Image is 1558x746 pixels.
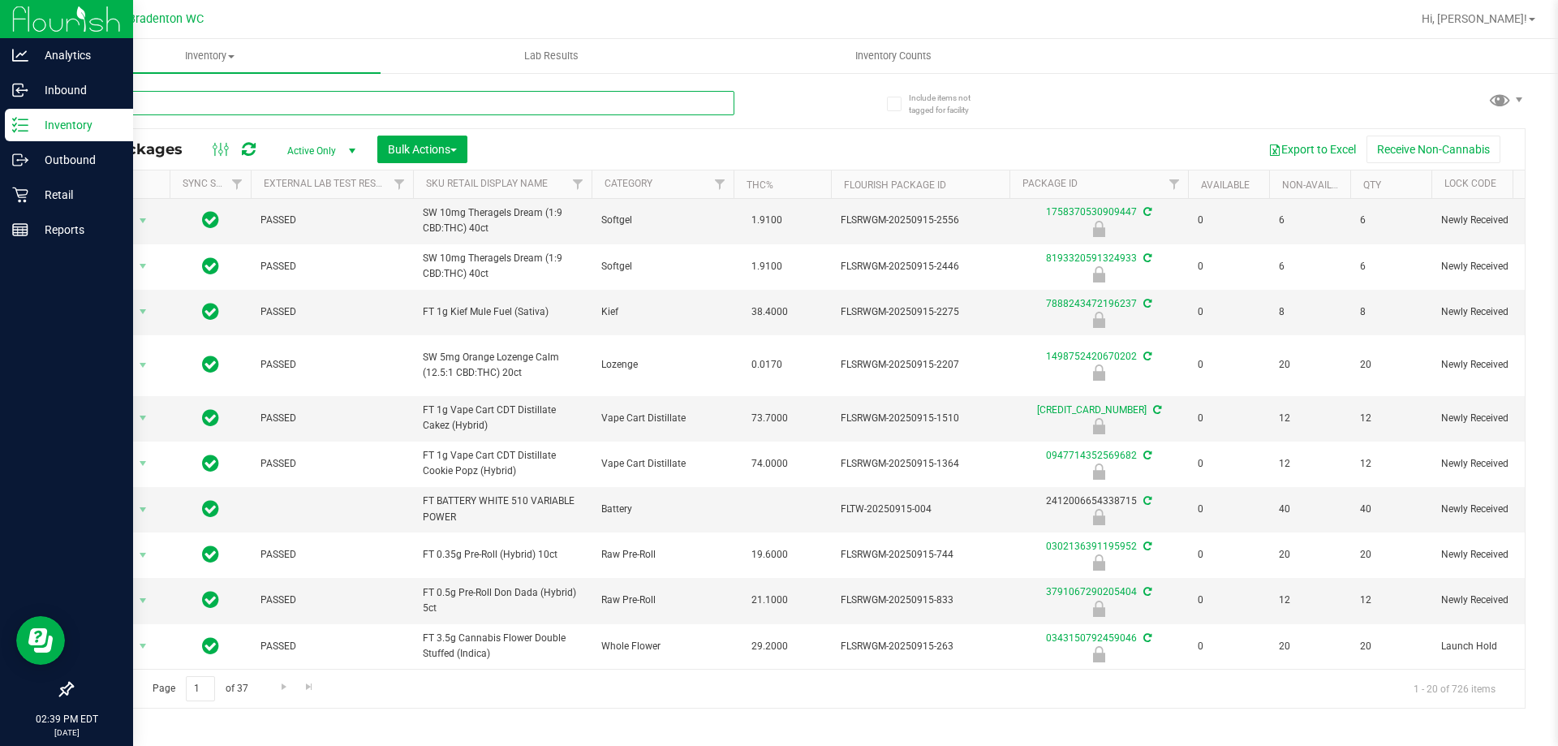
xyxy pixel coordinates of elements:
[1279,456,1341,472] span: 12
[260,411,403,426] span: PASSED
[601,304,724,320] span: Kief
[1360,547,1422,563] span: 20
[202,407,219,429] span: In Sync
[1441,304,1543,320] span: Newly Received
[7,712,126,727] p: 02:39 PM EDT
[202,498,219,520] span: In Sync
[1141,495,1151,507] span: Sync from Compliance System
[1141,450,1151,461] span: Sync from Compliance System
[1360,213,1422,228] span: 6
[743,589,796,612] span: 21.1000
[133,544,153,567] span: select
[1441,593,1543,608] span: Newly Received
[1046,351,1137,362] a: 1498752420670202
[1141,541,1151,552] span: Sync from Compliance System
[841,411,1000,426] span: FLSRWGM-20250915-1510
[423,403,582,433] span: FT 1g Vape Cart CDT Distillate Cakez (Hybrid)
[1198,502,1259,517] span: 0
[1141,586,1151,597] span: Sync from Compliance System
[1007,312,1190,328] div: Newly Received
[1360,502,1422,517] span: 40
[423,350,582,381] span: SW 5mg Orange Lozenge Calm (12.5:1 CBD:THC) 20ct
[1007,221,1190,237] div: Newly Received
[28,150,126,170] p: Outbound
[1441,357,1543,373] span: Newly Received
[12,117,28,133] inline-svg: Inventory
[841,213,1000,228] span: FLSRWGM-20250915-2556
[841,639,1000,654] span: FLSRWGM-20250915-263
[423,494,582,524] span: FT BATTERY WHITE 510 VARIABLE POWER
[202,300,219,323] span: In Sync
[1279,213,1341,228] span: 6
[1198,456,1259,472] span: 0
[28,80,126,100] p: Inbound
[1441,502,1543,517] span: Newly Received
[743,300,796,324] span: 38.4000
[909,92,990,116] span: Include items not tagged for facility
[133,589,153,612] span: select
[264,178,391,189] a: External Lab Test Result
[1198,593,1259,608] span: 0
[1141,252,1151,264] span: Sync from Compliance System
[1360,304,1422,320] span: 8
[1198,411,1259,426] span: 0
[833,49,953,63] span: Inventory Counts
[386,170,413,198] a: Filter
[1279,357,1341,373] span: 20
[423,251,582,282] span: SW 10mg Theragels Dream (1:9 CBD:THC) 40ct
[743,353,790,377] span: 0.0170
[39,39,381,73] a: Inventory
[202,589,219,611] span: In Sync
[1141,206,1151,218] span: Sync from Compliance System
[1401,676,1509,701] span: 1 - 20 of 726 items
[1441,639,1543,654] span: Launch Hold
[1161,170,1188,198] a: Filter
[133,635,153,658] span: select
[601,639,724,654] span: Whole Flower
[1007,494,1190,525] div: 2412006654338715
[1279,304,1341,320] span: 8
[841,502,1000,517] span: FLTW-20250915-004
[841,259,1000,274] span: FLSRWGM-20250915-2446
[1151,404,1161,416] span: Sync from Compliance System
[1046,632,1137,644] a: 0343150792459046
[844,179,946,191] a: Flourish Package ID
[28,115,126,135] p: Inventory
[28,220,126,239] p: Reports
[1198,357,1259,373] span: 0
[1444,178,1496,189] a: Lock Code
[298,676,321,698] a: Go to the last page
[12,152,28,168] inline-svg: Outbound
[1007,418,1190,434] div: Newly Received
[260,259,403,274] span: PASSED
[1198,639,1259,654] span: 0
[1279,411,1341,426] span: 12
[601,411,724,426] span: Vape Cart Distillate
[1007,601,1190,617] div: Newly Received
[1360,456,1422,472] span: 12
[1360,259,1422,274] span: 6
[1441,213,1543,228] span: Newly Received
[707,170,734,198] a: Filter
[1258,136,1366,163] button: Export to Excel
[133,452,153,475] span: select
[12,47,28,63] inline-svg: Analytics
[601,357,724,373] span: Lozenge
[1360,593,1422,608] span: 12
[423,304,582,320] span: FT 1g Kief Mule Fuel (Sativa)
[1046,206,1137,218] a: 1758370530909447
[388,143,457,156] span: Bulk Actions
[377,136,467,163] button: Bulk Actions
[601,593,724,608] span: Raw Pre-Roll
[423,547,582,563] span: FT 0.35g Pre-Roll (Hybrid) 10ct
[128,12,204,26] span: Bradenton WC
[1141,632,1151,644] span: Sync from Compliance System
[202,452,219,475] span: In Sync
[743,255,790,278] span: 1.9100
[565,170,592,198] a: Filter
[260,639,403,654] span: PASSED
[1279,259,1341,274] span: 6
[260,593,403,608] span: PASSED
[423,448,582,479] span: FT 1g Vape Cart CDT Distillate Cookie Popz (Hybrid)
[28,185,126,205] p: Retail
